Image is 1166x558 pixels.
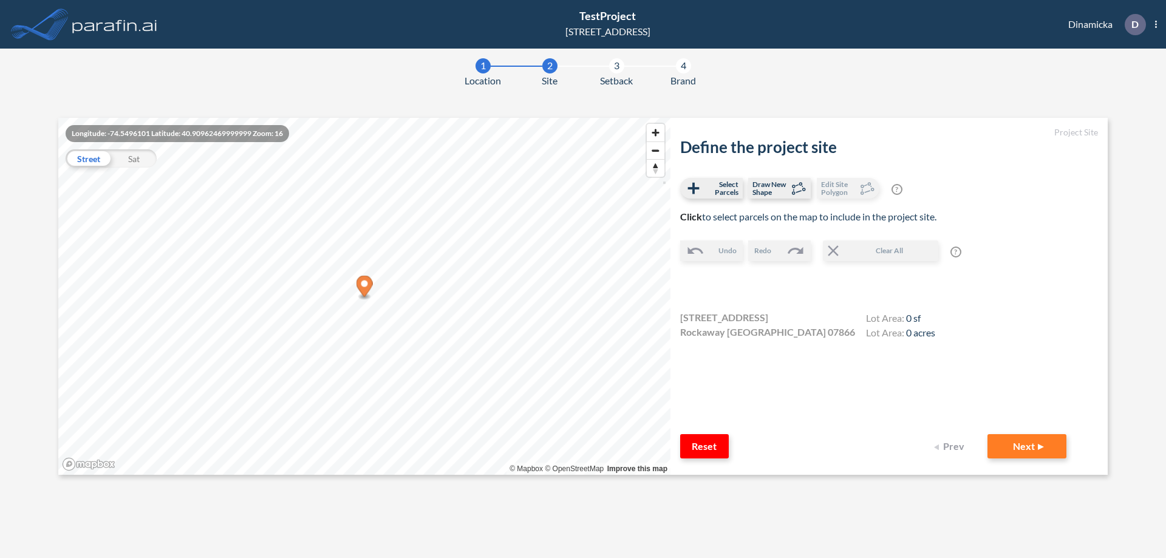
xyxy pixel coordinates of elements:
div: Dinamicka [1050,14,1157,35]
h5: Project Site [680,128,1098,138]
canvas: Map [58,118,670,475]
div: Street [66,149,111,168]
div: Sat [111,149,157,168]
span: TestProject [579,9,636,22]
button: Zoom out [647,141,664,159]
div: Map marker [356,276,373,301]
span: Rockaway [GEOGRAPHIC_DATA] 07866 [680,325,855,339]
button: Undo [680,240,743,261]
span: Reset bearing to north [647,160,664,177]
a: OpenStreetMap [545,464,604,473]
button: Reset [680,434,729,458]
div: 4 [676,58,691,73]
span: Site [542,73,557,88]
span: Undo [718,245,737,256]
img: logo [70,12,160,36]
b: Click [680,211,702,222]
span: 0 sf [906,312,921,324]
p: D [1131,19,1139,30]
span: ? [892,184,902,195]
span: Location [465,73,501,88]
span: Brand [670,73,696,88]
button: Clear All [823,240,938,261]
span: to select parcels on the map to include in the project site. [680,211,936,222]
a: Improve this map [607,464,667,473]
span: Select Parcels [703,180,738,196]
span: Setback [600,73,633,88]
button: Zoom in [647,124,664,141]
button: Redo [748,240,811,261]
button: Prev [927,434,975,458]
span: Edit Site Polygon [821,180,857,196]
span: 0 acres [906,327,935,338]
span: Clear All [842,245,937,256]
span: Draw New Shape [752,180,788,196]
span: ? [950,247,961,257]
div: 2 [542,58,557,73]
div: Longitude: -74.5496101 Latitude: 40.90962469999999 Zoom: 16 [66,125,289,142]
div: 3 [609,58,624,73]
button: Next [987,434,1066,458]
a: Mapbox [510,464,543,473]
a: Mapbox homepage [62,457,115,471]
button: Reset bearing to north [647,159,664,177]
span: Redo [754,245,771,256]
div: 1 [476,58,491,73]
h2: Define the project site [680,138,1098,157]
span: [STREET_ADDRESS] [680,310,768,325]
h4: Lot Area: [866,327,935,341]
div: [STREET_ADDRESS] [565,24,650,39]
h4: Lot Area: [866,312,935,327]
